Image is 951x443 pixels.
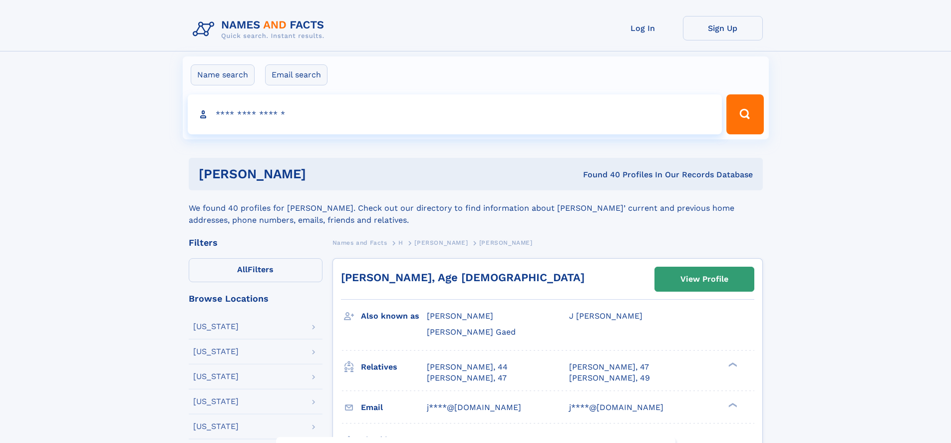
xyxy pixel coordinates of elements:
[398,239,403,246] span: H
[188,94,722,134] input: search input
[189,190,763,226] div: We found 40 profiles for [PERSON_NAME]. Check out our directory to find information about [PERSON...
[361,308,427,325] h3: Also known as
[655,267,754,291] a: View Profile
[193,423,239,431] div: [US_STATE]
[680,268,728,291] div: View Profile
[569,311,642,321] span: J [PERSON_NAME]
[199,168,445,180] h1: [PERSON_NAME]
[265,64,327,85] label: Email search
[726,361,738,368] div: ❯
[189,16,332,43] img: Logo Names and Facts
[189,294,322,303] div: Browse Locations
[427,327,516,337] span: [PERSON_NAME] Gaed
[569,373,650,384] a: [PERSON_NAME], 49
[427,362,508,373] a: [PERSON_NAME], 44
[603,16,683,40] a: Log In
[237,265,248,274] span: All
[332,236,387,249] a: Names and Facts
[427,373,507,384] a: [PERSON_NAME], 47
[444,169,753,180] div: Found 40 Profiles In Our Records Database
[479,239,533,246] span: [PERSON_NAME]
[414,239,468,246] span: [PERSON_NAME]
[193,348,239,356] div: [US_STATE]
[193,373,239,381] div: [US_STATE]
[726,94,763,134] button: Search Button
[189,238,322,247] div: Filters
[189,258,322,282] label: Filters
[414,236,468,249] a: [PERSON_NAME]
[361,359,427,376] h3: Relatives
[569,362,649,373] a: [PERSON_NAME], 47
[726,402,738,408] div: ❯
[361,399,427,416] h3: Email
[193,323,239,331] div: [US_STATE]
[193,398,239,406] div: [US_STATE]
[683,16,763,40] a: Sign Up
[341,271,585,284] a: [PERSON_NAME], Age [DEMOGRAPHIC_DATA]
[191,64,255,85] label: Name search
[398,236,403,249] a: H
[427,311,493,321] span: [PERSON_NAME]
